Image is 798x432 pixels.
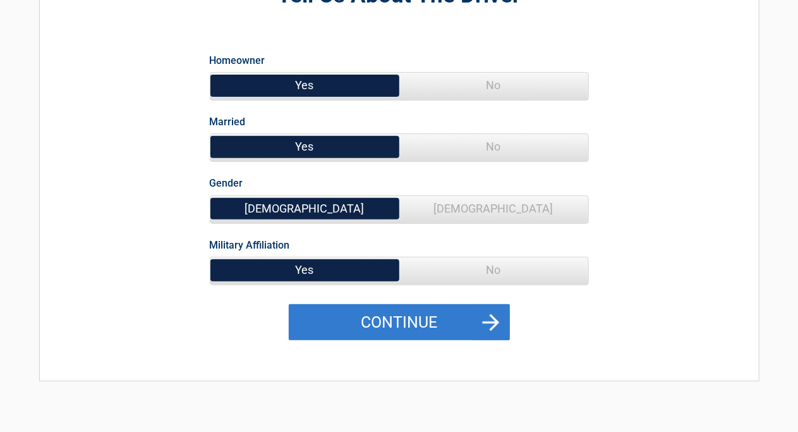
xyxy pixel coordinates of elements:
[210,52,265,69] label: Homeowner
[210,237,290,254] label: Military Affiliation
[210,113,246,130] label: Married
[210,134,399,159] span: Yes
[210,175,243,192] label: Gender
[210,196,399,221] span: [DEMOGRAPHIC_DATA]
[399,196,588,221] span: [DEMOGRAPHIC_DATA]
[399,134,588,159] span: No
[289,304,510,341] button: Continue
[399,257,588,283] span: No
[210,73,399,98] span: Yes
[210,257,399,283] span: Yes
[399,73,588,98] span: No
